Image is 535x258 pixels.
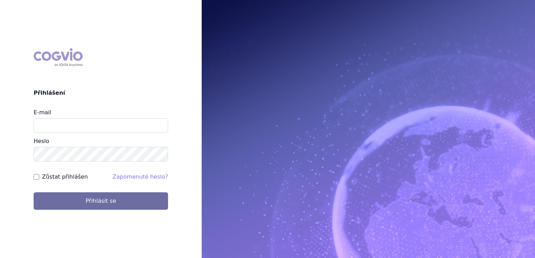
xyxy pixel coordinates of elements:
button: Přihlásit se [34,192,168,210]
div: COGVIO [34,48,83,66]
label: E-mail [34,109,51,116]
h2: Přihlášení [34,89,168,97]
a: Zapomenuté heslo? [112,173,168,180]
label: Heslo [34,138,49,144]
label: Zůstat přihlášen [42,173,88,181]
